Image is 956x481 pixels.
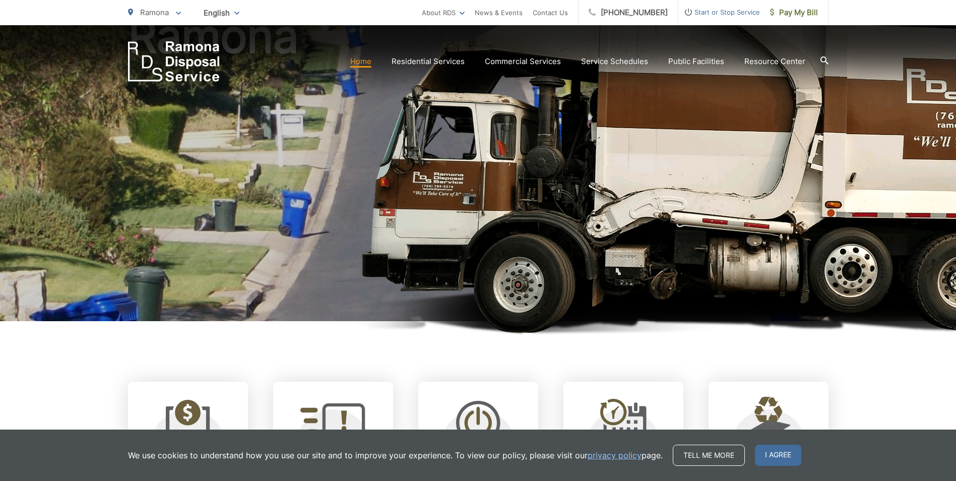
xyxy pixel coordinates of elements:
[755,445,801,466] span: I agree
[744,55,805,68] a: Resource Center
[770,7,818,19] span: Pay My Bill
[196,4,247,22] span: English
[588,449,642,461] a: privacy policy
[668,55,724,68] a: Public Facilities
[128,41,220,82] a: EDCD logo. Return to the homepage.
[140,8,169,17] span: Ramona
[475,7,523,19] a: News & Events
[673,445,745,466] a: Tell me more
[581,55,648,68] a: Service Schedules
[128,11,828,330] h1: Ramona
[128,449,663,461] p: We use cookies to understand how you use our site and to improve your experience. To view our pol...
[350,55,371,68] a: Home
[533,7,568,19] a: Contact Us
[485,55,561,68] a: Commercial Services
[422,7,465,19] a: About RDS
[392,55,465,68] a: Residential Services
